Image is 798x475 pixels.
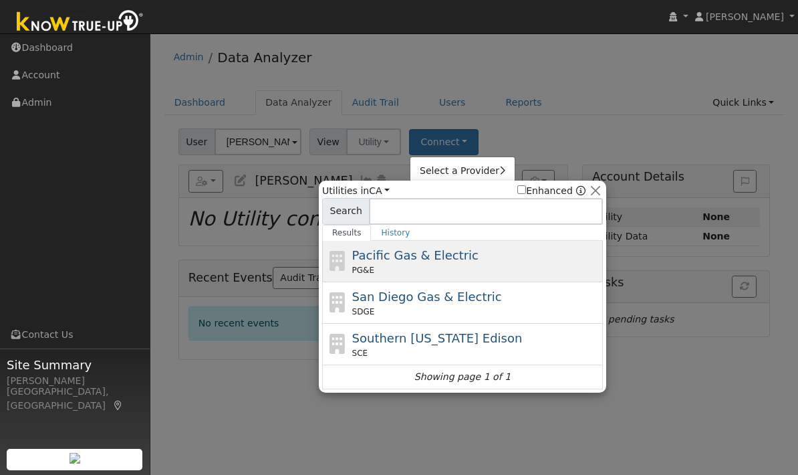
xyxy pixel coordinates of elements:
[352,347,368,359] span: SCE
[369,185,390,196] a: CA
[112,400,124,411] a: Map
[322,225,372,241] a: Results
[7,374,143,388] div: [PERSON_NAME]
[70,453,80,464] img: retrieve
[517,184,573,198] label: Enhanced
[706,11,784,22] span: [PERSON_NAME]
[517,184,585,198] span: Show enhanced providers
[352,264,374,276] span: PG&E
[517,185,526,194] input: Enhanced
[10,7,150,37] img: Know True-Up
[352,290,502,304] span: San Diego Gas & Electric
[352,331,523,345] span: Southern [US_STATE] Edison
[7,385,143,413] div: [GEOGRAPHIC_DATA], [GEOGRAPHIC_DATA]
[410,162,515,181] a: Select a Provider
[414,370,511,384] i: Showing page 1 of 1
[371,225,420,241] a: History
[576,185,585,196] a: Enhanced Providers
[352,306,375,318] span: SDGE
[322,184,390,198] span: Utilities in
[322,198,370,225] span: Search
[7,356,143,374] span: Site Summary
[352,248,479,262] span: Pacific Gas & Electric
